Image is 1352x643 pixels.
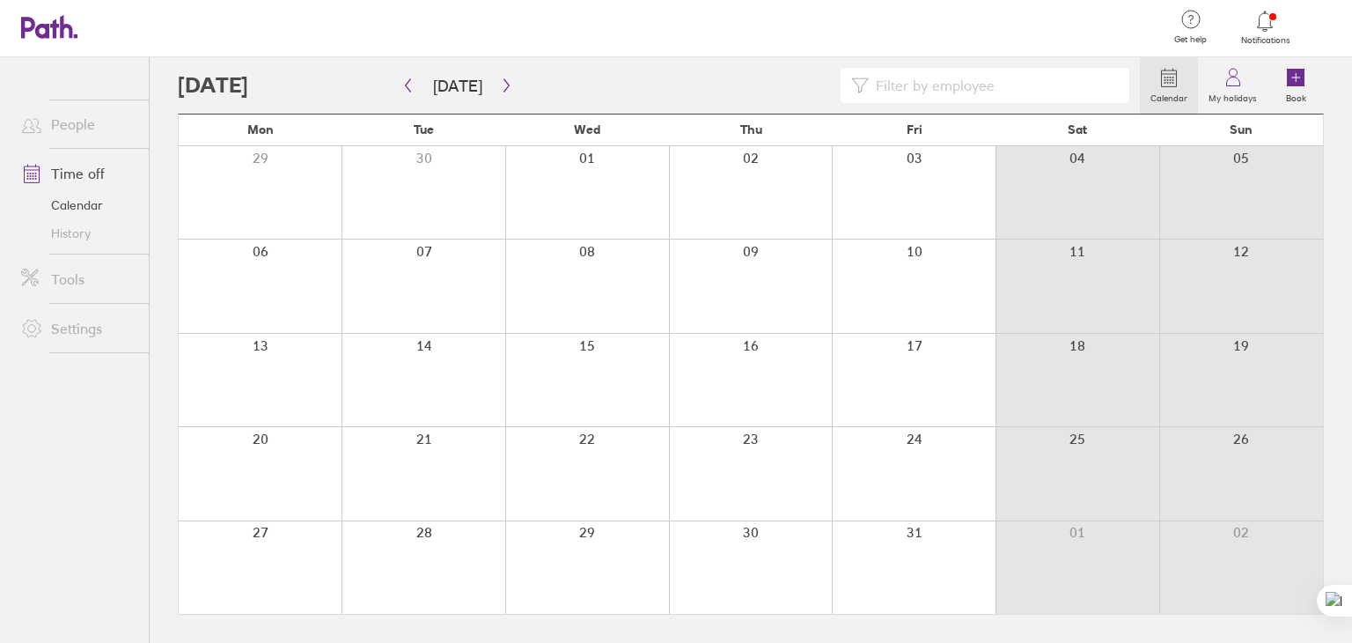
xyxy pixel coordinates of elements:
[1275,88,1317,104] label: Book
[7,262,149,297] a: Tools
[907,122,922,137] span: Fri
[7,191,149,219] a: Calendar
[7,156,149,191] a: Time off
[869,69,1119,102] input: Filter by employee
[1140,57,1198,114] a: Calendar
[1230,122,1253,137] span: Sun
[7,311,149,346] a: Settings
[1140,88,1198,104] label: Calendar
[740,122,762,137] span: Thu
[7,107,149,142] a: People
[419,71,496,100] button: [DATE]
[1068,122,1087,137] span: Sat
[1198,57,1267,114] a: My holidays
[7,219,149,248] a: History
[414,122,434,137] span: Tue
[1237,35,1294,46] span: Notifications
[1162,34,1219,45] span: Get help
[1198,88,1267,104] label: My holidays
[574,122,600,137] span: Wed
[1267,57,1324,114] a: Book
[1237,9,1294,46] a: Notifications
[247,122,274,137] span: Mon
